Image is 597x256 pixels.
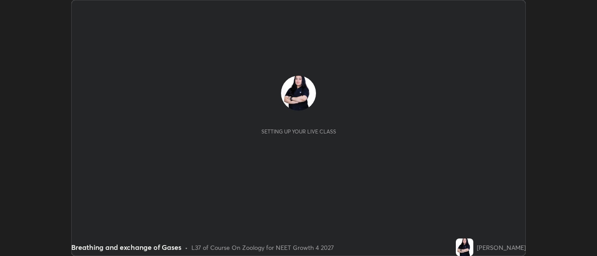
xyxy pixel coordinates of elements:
[281,76,316,111] img: 93dc95a7feed4e9ea002630bf0083886.jpg
[71,242,181,252] div: Breathing and exchange of Gases
[456,238,473,256] img: 93dc95a7feed4e9ea002630bf0083886.jpg
[261,128,336,135] div: Setting up your live class
[191,243,334,252] div: L37 of Course On Zoology for NEET Growth 4 2027
[477,243,526,252] div: [PERSON_NAME]
[185,243,188,252] div: •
